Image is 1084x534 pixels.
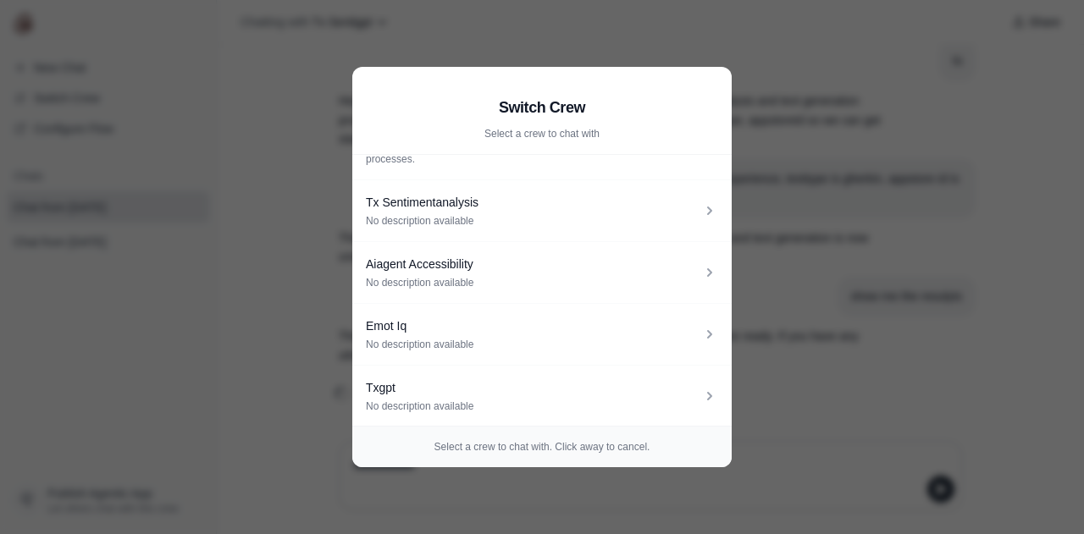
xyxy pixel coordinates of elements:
[366,338,701,351] div: No description available
[366,379,701,396] div: Txgpt
[366,214,701,228] div: No description available
[366,256,701,273] div: Aiagent Accessibility
[366,127,718,140] p: Select a crew to chat with
[366,96,718,119] h2: Switch Crew
[352,242,732,304] a: Aiagent Accessibility No description available
[366,317,701,334] div: Emot Iq
[352,180,732,242] a: Tx Sentimentanalysis No description available
[366,399,701,413] div: No description available
[366,194,701,211] div: Tx Sentimentanalysis
[366,276,701,289] div: No description available
[352,366,732,427] a: Txgpt No description available
[352,304,732,366] a: Emot Iq No description available
[366,440,718,454] p: Select a crew to chat with. Click away to cancel.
